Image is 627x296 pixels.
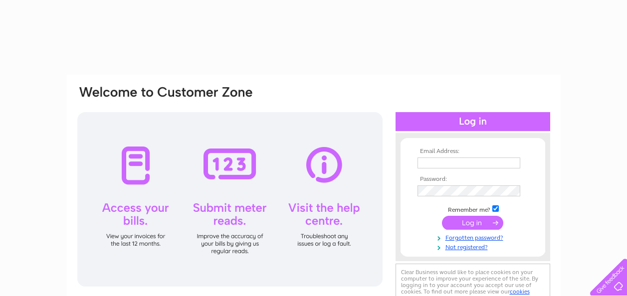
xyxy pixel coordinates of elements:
[415,148,531,155] th: Email Address:
[415,204,531,214] td: Remember me?
[418,242,531,251] a: Not registered?
[415,176,531,183] th: Password:
[442,216,503,230] input: Submit
[418,232,531,242] a: Forgotten password?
